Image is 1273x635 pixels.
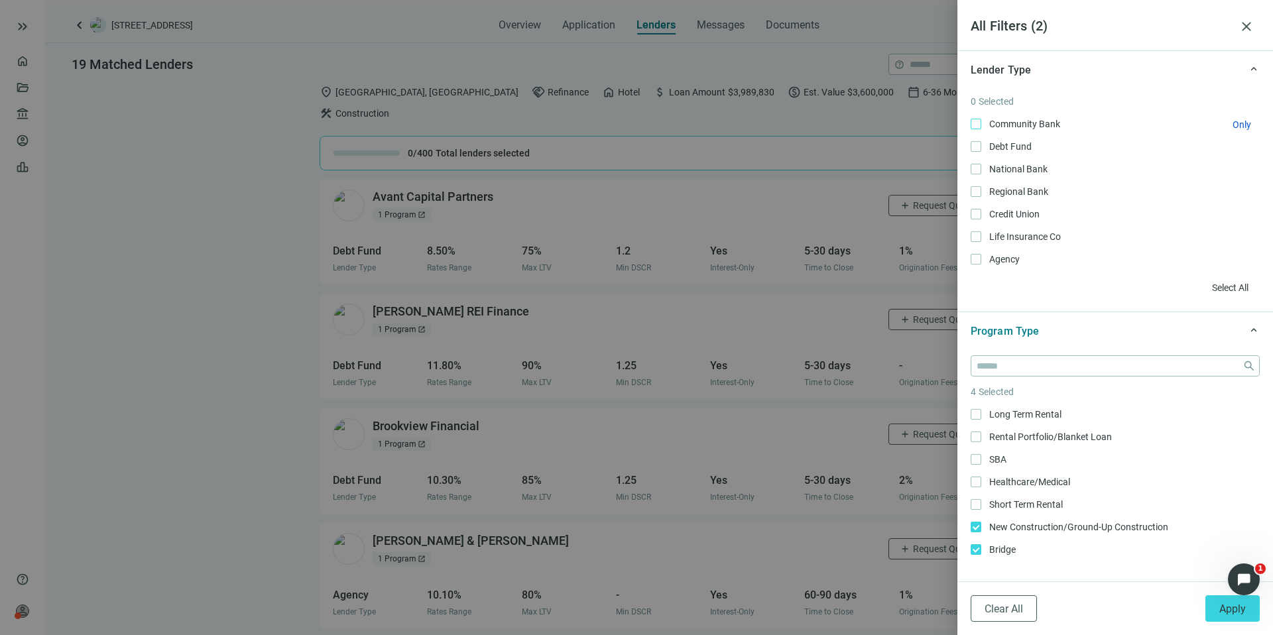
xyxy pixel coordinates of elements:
span: Clear All [985,603,1023,615]
span: close [1239,19,1254,34]
span: Apply [1219,603,1246,615]
button: Community Bank [1232,119,1252,131]
span: Agency [981,252,1025,266]
span: National Bank [981,162,1053,176]
span: Regional Bank [981,184,1054,199]
span: Program Type [971,325,1039,337]
span: Credit Union [981,207,1045,221]
span: Only [1233,119,1251,130]
span: Long Term Rental [981,407,1067,422]
article: 0 Selected [971,94,1260,109]
span: Short Term Rental [981,497,1068,512]
span: 1 [1255,563,1266,574]
span: Rental Portfolio/Blanket Loan [981,430,1117,444]
span: Community Bank [981,117,1065,131]
span: Lender Type [971,64,1031,76]
article: All Filters ( 2 ) [971,16,1233,36]
button: Apply [1205,595,1260,622]
span: Life Insurance Co [981,229,1066,244]
div: keyboard_arrow_upProgram Type [957,312,1273,350]
span: Healthcare/Medical [981,475,1075,489]
span: SBA [981,452,1012,467]
span: New Construction/Ground-Up Construction [981,520,1174,534]
button: Clear All [971,595,1037,622]
button: close [1233,13,1260,40]
button: Select All [1201,277,1260,298]
div: keyboard_arrow_upLender Type [957,50,1273,89]
span: Bridge [981,542,1021,557]
span: Debt Fund [981,139,1037,154]
span: Select All [1212,282,1248,293]
iframe: Intercom live chat [1228,563,1260,595]
article: 4 Selected [971,384,1260,399]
